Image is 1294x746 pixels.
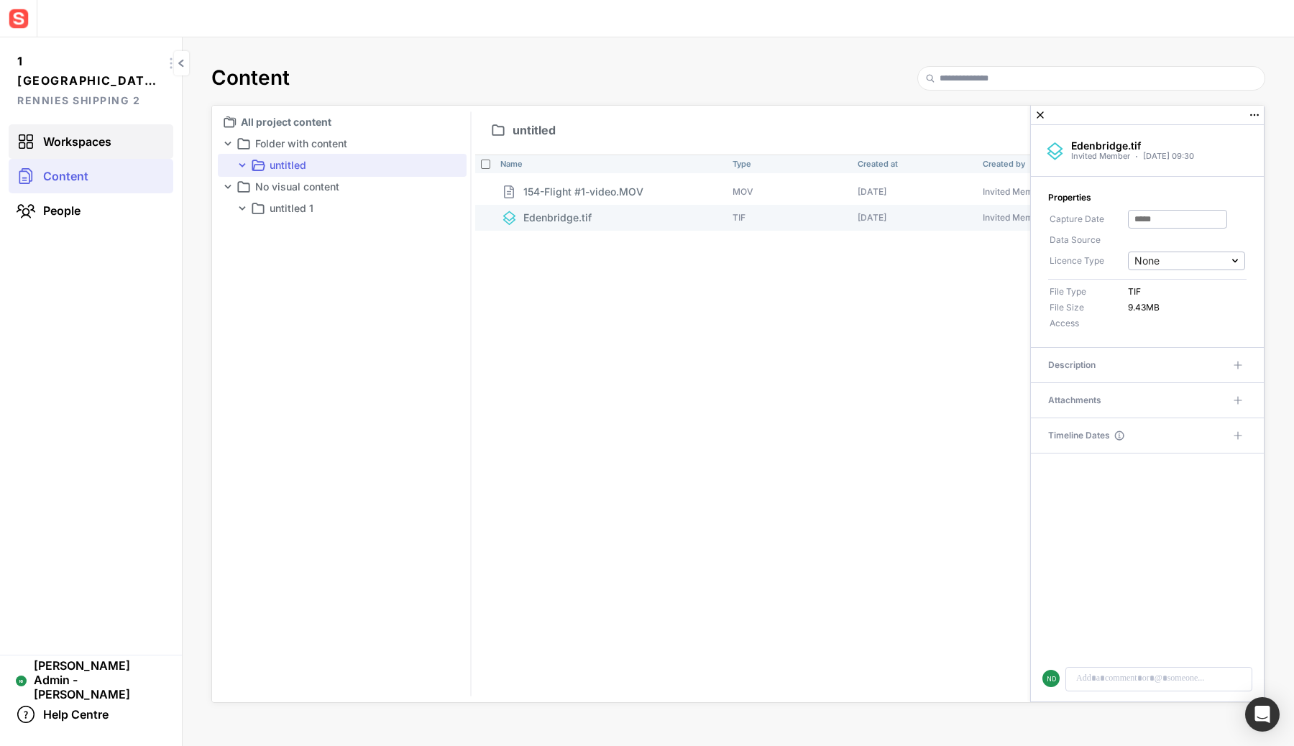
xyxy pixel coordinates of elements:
[977,205,1102,231] td: Invited Member
[43,203,81,218] span: People
[852,155,977,173] th: Created at
[9,159,173,193] a: Content
[727,155,852,173] th: Type
[1137,152,1200,161] span: [DATE] 09:30
[513,124,556,136] span: untitled
[1050,213,1128,226] div: Capture Date
[1050,317,1128,330] div: Access
[235,135,464,152] a: Folder with content
[727,179,852,205] td: MOV
[852,205,977,231] td: [DATE]
[43,707,109,722] span: Help Centre
[495,155,727,173] th: Name
[34,658,166,701] span: [PERSON_NAME] Admin - [PERSON_NAME]
[270,200,444,217] p: untitled 1
[1134,254,1160,267] span: None
[523,184,643,199] p: 154-Flight #1-video.MOV
[1050,234,1128,247] div: Data Source
[255,135,444,152] p: Folder with content
[43,134,111,149] span: Workspaces
[1245,697,1280,732] div: Open Intercom Messenger
[1128,285,1245,298] div: TIF
[1048,392,1101,409] span: Attachments
[19,678,24,684] text: ND
[1050,285,1128,298] div: File Type
[1047,675,1056,683] text: ND
[17,91,160,110] span: Rennies Shipping 2
[977,155,1102,173] th: Created by
[1048,191,1247,204] div: Properties
[249,157,464,174] a: untitled
[6,6,32,32] img: sensat
[270,157,444,174] p: untitled
[235,178,464,195] a: No visual content
[727,205,852,231] td: TIF
[255,178,444,195] p: No visual content
[1128,301,1245,314] div: 9.43MB
[241,114,464,131] p: All project content
[17,52,160,91] span: 1 [GEOGRAPHIC_DATA] new name
[1071,140,1200,152] div: Edenbridge.tif
[1048,356,1096,374] span: Description
[9,697,173,732] a: Help Centre
[211,66,290,91] h2: Content
[977,179,1102,205] td: Invited Member
[1050,301,1128,314] div: File Size
[9,124,173,159] a: Workspaces
[523,210,592,225] p: Edenbridge.tif
[9,193,173,228] a: People
[249,200,464,217] a: untitled 1
[1050,254,1128,267] div: Licence Type
[852,179,977,205] td: [DATE]
[1071,152,1136,161] span: Invited Member
[43,169,88,183] span: Content
[221,114,464,131] a: All project content
[1048,427,1110,444] span: Timeline Dates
